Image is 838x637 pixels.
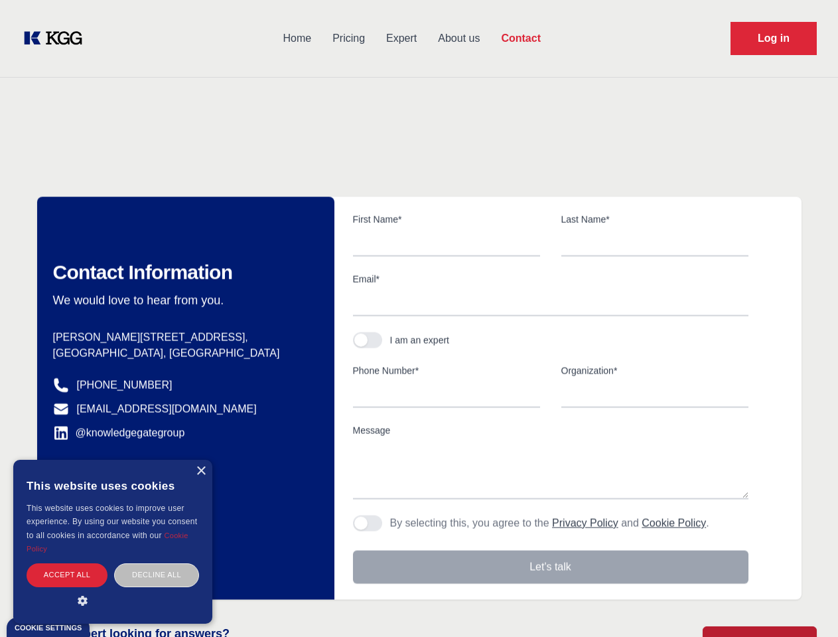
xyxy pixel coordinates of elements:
[53,293,313,309] p: We would love to hear from you.
[27,531,188,553] a: Cookie Policy
[376,21,427,56] a: Expert
[353,213,540,226] label: First Name*
[731,22,817,55] a: Request Demo
[114,563,199,587] div: Decline all
[27,563,107,587] div: Accept all
[353,551,748,584] button: Let's talk
[53,330,313,346] p: [PERSON_NAME][STREET_ADDRESS],
[490,21,551,56] a: Contact
[15,624,82,632] div: Cookie settings
[552,518,618,529] a: Privacy Policy
[27,470,199,502] div: This website uses cookies
[390,334,450,347] div: I am an expert
[561,364,748,378] label: Organization*
[196,466,206,476] div: Close
[272,21,322,56] a: Home
[353,424,748,437] label: Message
[353,364,540,378] label: Phone Number*
[53,346,313,362] p: [GEOGRAPHIC_DATA], [GEOGRAPHIC_DATA]
[642,518,706,529] a: Cookie Policy
[772,573,838,637] iframe: Chat Widget
[353,273,748,286] label: Email*
[322,21,376,56] a: Pricing
[561,213,748,226] label: Last Name*
[390,516,709,531] p: By selecting this, you agree to the and .
[427,21,490,56] a: About us
[27,504,197,540] span: This website uses cookies to improve user experience. By using our website you consent to all coo...
[21,28,93,49] a: KOL Knowledge Platform: Talk to Key External Experts (KEE)
[77,378,173,393] a: [PHONE_NUMBER]
[77,401,257,417] a: [EMAIL_ADDRESS][DOMAIN_NAME]
[53,261,313,285] h2: Contact Information
[53,425,185,441] a: @knowledgegategroup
